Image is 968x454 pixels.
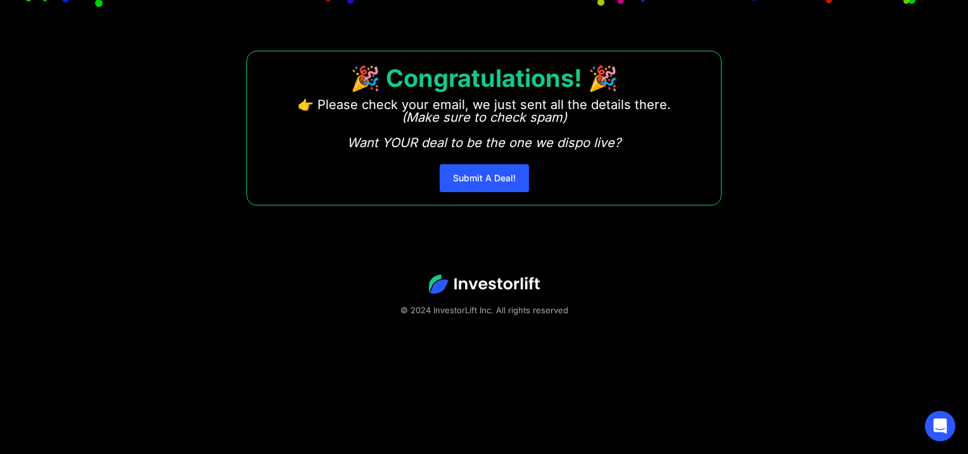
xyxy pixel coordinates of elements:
div: © 2024 InvestorLift Inc. All rights reserved [44,304,924,316]
strong: 🎉 Congratulations! 🎉 [350,63,618,93]
em: (Make sure to check spam) Want YOUR deal to be the one we dispo live? [347,110,621,150]
p: 👉 Please check your email, we just sent all the details there. ‍ [298,98,671,149]
div: Open Intercom Messenger [925,411,955,441]
a: Submit A Deal! [440,164,529,192]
